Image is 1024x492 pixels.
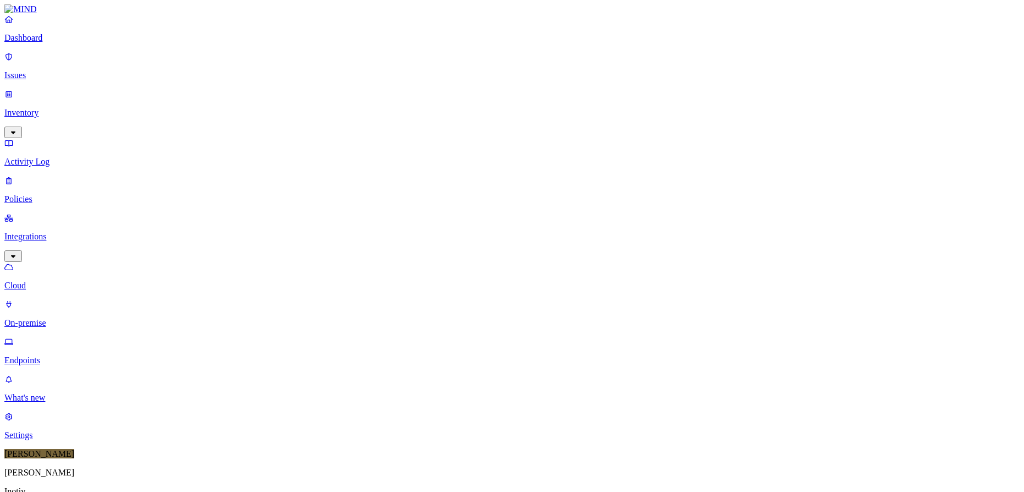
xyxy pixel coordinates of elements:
p: [PERSON_NAME] [4,468,1020,478]
a: Endpoints [4,337,1020,365]
a: Integrations [4,213,1020,260]
a: Settings [4,412,1020,440]
p: Settings [4,430,1020,440]
p: Endpoints [4,356,1020,365]
p: Dashboard [4,33,1020,43]
a: Issues [4,52,1020,80]
p: Inventory [4,108,1020,118]
span: [PERSON_NAME] [4,449,74,458]
a: On-premise [4,299,1020,328]
a: Dashboard [4,14,1020,43]
p: Issues [4,70,1020,80]
p: Policies [4,194,1020,204]
p: On-premise [4,318,1020,328]
p: Activity Log [4,157,1020,167]
img: MIND [4,4,37,14]
a: Inventory [4,89,1020,136]
p: What's new [4,393,1020,403]
a: MIND [4,4,1020,14]
p: Cloud [4,281,1020,291]
a: Policies [4,176,1020,204]
p: Integrations [4,232,1020,242]
a: Activity Log [4,138,1020,167]
a: What's new [4,374,1020,403]
a: Cloud [4,262,1020,291]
